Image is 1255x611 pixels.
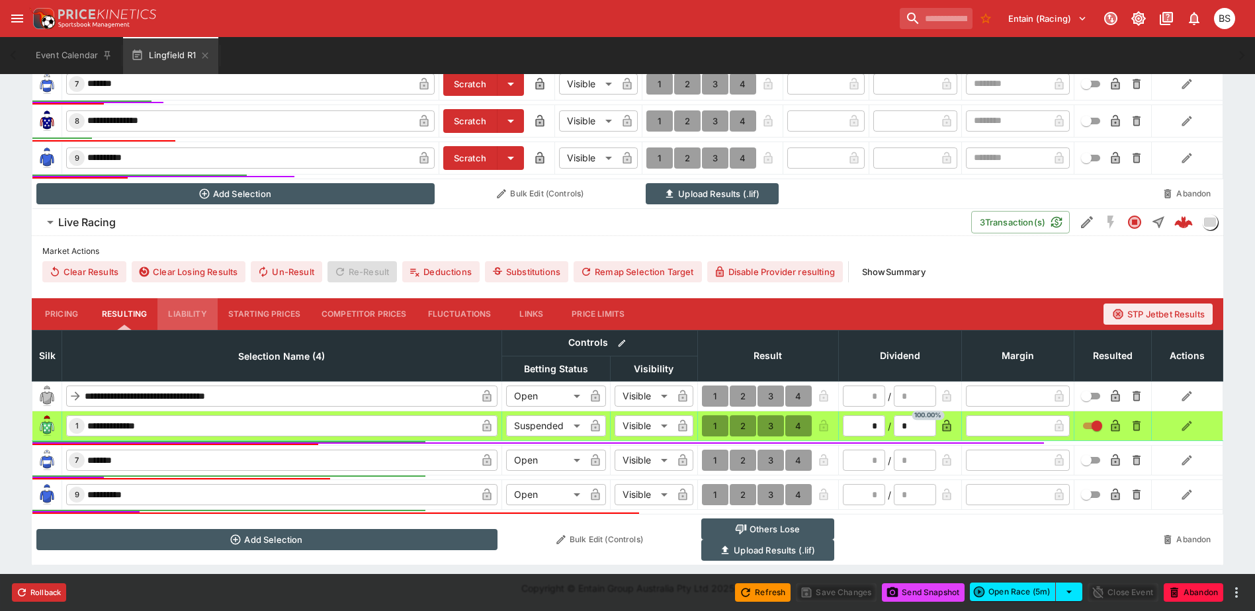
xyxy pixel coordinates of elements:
[58,216,116,229] h6: Live Racing
[32,330,62,381] th: Silk
[888,389,891,403] div: /
[702,484,728,505] button: 1
[443,72,498,96] button: Scratch
[561,298,635,330] button: Price Limits
[1170,209,1197,235] a: abbadfec-bdc7-44c7-b7e7-058ae388c916
[1229,585,1244,600] button: more
[36,183,435,204] button: Add Selection
[72,456,81,465] span: 7
[505,529,693,550] button: Bulk Edit (Controls)
[613,335,630,352] button: Bulk edit
[975,8,996,29] button: No Bookmarks
[72,116,82,126] span: 8
[1164,585,1223,598] span: Mark an event as closed and abandoned.
[36,147,58,169] img: runner 9
[29,5,56,32] img: PriceKinetics Logo
[506,415,585,436] div: Suspended
[735,583,791,602] button: Refresh
[1174,213,1193,231] div: abbadfec-bdc7-44c7-b7e7-058ae388c916
[730,73,756,95] button: 4
[1075,210,1099,234] button: Edit Detail
[785,386,812,407] button: 4
[1127,214,1143,230] svg: Closed
[28,37,120,74] button: Event Calendar
[1056,583,1082,601] button: select merge strategy
[559,110,617,132] div: Visible
[36,73,58,95] img: runner 7
[36,484,58,505] img: runner 9
[730,450,756,471] button: 2
[251,261,322,282] button: Un-Result
[36,110,58,132] img: runner 8
[702,415,728,436] button: 1
[615,386,672,407] div: Visible
[12,583,66,602] button: Rollback
[785,415,812,436] button: 4
[912,411,944,421] span: 100.00%
[970,583,1056,601] button: Open Race (5m)
[646,183,779,204] button: Upload Results (.lif)
[757,415,784,436] button: 3
[72,490,82,499] span: 9
[707,261,843,282] button: Disable Provider resulting
[730,484,756,505] button: 2
[646,73,673,95] button: 1
[1210,4,1239,33] button: Brendan Scoble
[32,298,91,330] button: Pricing
[1174,213,1193,231] img: logo-cerberus--red.svg
[509,361,603,377] span: Betting Status
[42,261,126,282] button: Clear Results
[701,518,834,540] button: Others Lose
[485,261,568,282] button: Substitutions
[1214,8,1235,29] div: Brendan Scoble
[1099,210,1123,234] button: SGM Disabled
[559,147,617,169] div: Visible
[132,261,245,282] button: Clear Losing Results
[42,241,1213,261] label: Market Actions
[1099,7,1123,30] button: Connected to PK
[785,484,812,505] button: 4
[701,540,834,561] button: Upload Results (.lif)
[123,37,218,74] button: Lingfield R1
[702,450,728,471] button: 1
[36,415,58,436] img: runner 1
[501,298,561,330] button: Links
[1123,210,1147,234] button: Closed
[72,79,81,89] span: 7
[1151,330,1223,381] th: Actions
[5,7,29,30] button: open drawer
[311,298,417,330] button: Competitor Prices
[32,209,971,235] button: Live Racing
[888,488,891,502] div: /
[961,330,1074,381] th: Margin
[1127,7,1150,30] button: Toggle light/dark mode
[73,421,81,430] span: 1
[559,73,617,95] div: Visible
[615,484,672,505] div: Visible
[702,386,728,407] button: 1
[1202,214,1218,230] div: liveracing
[36,450,58,471] img: runner 7
[506,484,585,505] div: Open
[730,386,756,407] button: 2
[730,415,756,436] button: 2
[72,153,82,163] span: 9
[971,211,1070,233] button: 3Transaction(s)
[36,386,58,407] img: blank-silk.png
[1155,183,1219,204] button: Abandon
[785,450,812,471] button: 4
[1147,210,1170,234] button: Straight
[327,261,397,282] span: Re-Result
[697,330,838,381] th: Result
[157,298,217,330] button: Liability
[218,298,311,330] button: Starting Prices
[900,8,973,29] input: search
[1203,215,1217,229] img: liveracing
[882,583,965,602] button: Send Snapshot
[674,147,701,169] button: 2
[443,146,498,170] button: Scratch
[1074,330,1151,381] th: Resulted
[888,454,891,468] div: /
[402,261,480,282] button: Deductions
